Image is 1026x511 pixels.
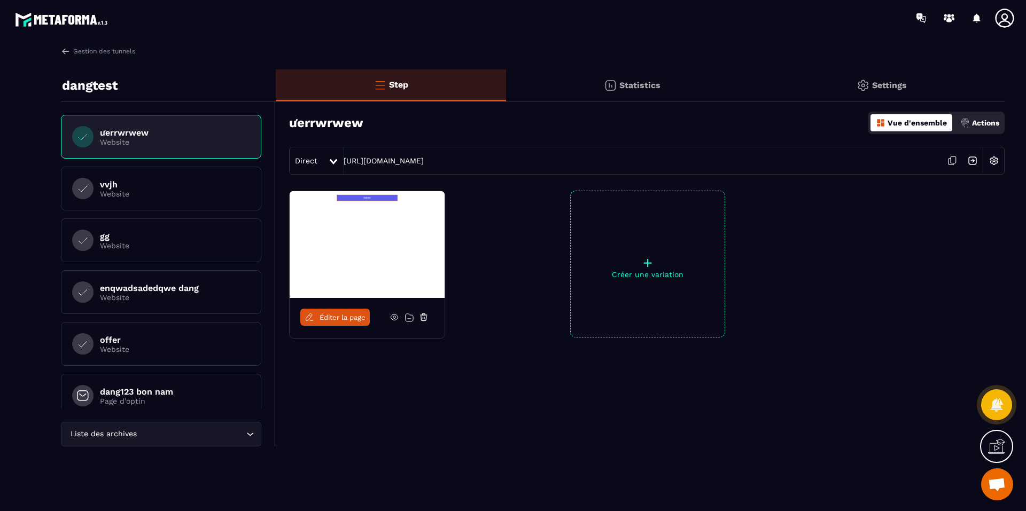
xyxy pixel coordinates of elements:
[962,151,983,171] img: arrow-next.bcc2205e.svg
[61,422,261,446] div: Search for option
[876,118,885,128] img: dashboard-orange.40269519.svg
[100,138,234,146] p: Website
[619,80,660,90] p: Statistics
[290,191,445,298] img: image
[100,335,234,345] h6: offer
[100,179,234,190] h6: vvjh
[604,79,617,92] img: stats.20deebd0.svg
[960,118,970,128] img: actions.d6e523a2.png
[100,293,234,302] p: Website
[857,79,869,92] img: setting-gr.5f69749f.svg
[389,80,408,90] p: Step
[295,156,317,165] span: Direct
[571,270,725,279] p: Créer une variation
[571,255,725,270] p: +
[100,190,234,198] p: Website
[100,231,234,241] h6: gg
[289,115,363,130] h3: ưerrwrwew
[984,151,1004,171] img: setting-w.858f3a88.svg
[61,46,71,56] img: arrow
[15,10,111,29] img: logo
[61,46,135,56] a: Gestion des tunnels
[62,75,118,96] p: dangtest
[100,345,234,353] p: Website
[320,313,366,321] span: Éditer la page
[100,397,234,405] p: Page d'optin
[888,119,947,127] p: Vue d'ensemble
[300,309,370,326] a: Éditer la page
[374,78,386,91] img: bars-o.4a397970.svg
[68,428,139,440] span: Liste des archives
[100,283,234,293] h6: enqwadsadedqwe dang
[872,80,907,90] p: Settings
[139,428,244,440] input: Search for option
[972,119,999,127] p: Actions
[981,468,1013,500] div: Mở cuộc trò chuyện
[100,387,234,397] h6: dang123 bon nam
[100,128,234,138] h6: ưerrwrwew
[344,156,424,165] a: [URL][DOMAIN_NAME]
[100,241,234,250] p: Website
